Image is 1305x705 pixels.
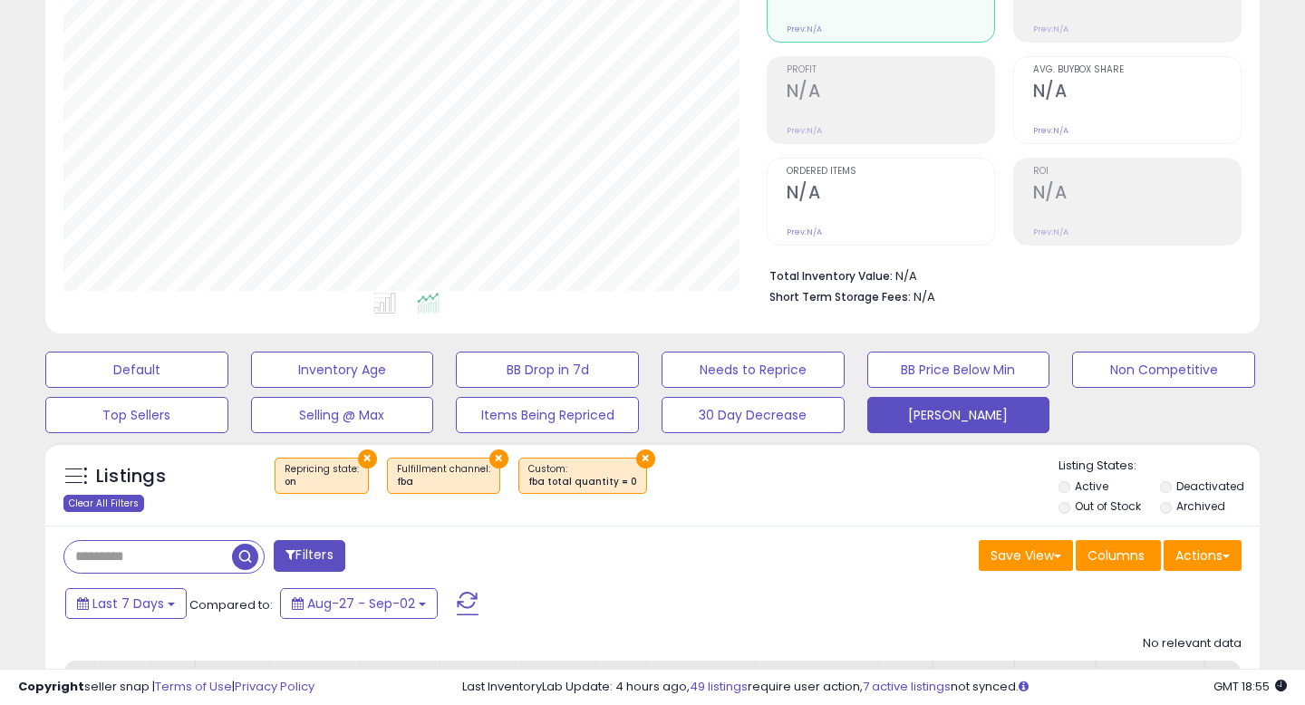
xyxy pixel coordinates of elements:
span: Profit [787,65,994,75]
label: Out of Stock [1075,498,1141,514]
span: 2025-09-10 18:55 GMT [1213,678,1287,695]
span: Repricing state : [285,462,359,489]
button: Needs to Reprice [662,352,845,388]
span: ROI [1033,167,1241,177]
div: [PERSON_NAME] [767,668,875,687]
div: Min Price [658,668,751,687]
button: Save View [979,540,1073,571]
div: Cost [607,668,643,687]
small: Prev: N/A [787,24,822,34]
div: Title [105,668,138,687]
div: seller snap | | [18,679,314,696]
a: 7 active listings [863,678,951,695]
a: Privacy Policy [235,678,314,695]
button: Default [45,352,228,388]
div: on [285,476,359,488]
button: Columns [1076,540,1161,571]
h2: N/A [787,81,994,105]
button: Top Sellers [45,397,228,433]
span: Columns [1087,546,1145,565]
b: Total Inventory Value: [769,268,893,284]
h5: Listings [96,464,166,489]
small: Prev: N/A [1033,227,1068,237]
span: N/A [913,288,935,305]
div: No relevant data [1143,635,1242,652]
button: Items Being Repriced [456,397,639,433]
button: × [636,449,655,468]
span: Avg. Buybox Share [1033,65,1241,75]
span: Last 7 Days [92,594,164,613]
div: fba [397,476,490,488]
div: Repricing [941,668,1007,687]
span: Aug-27 - Sep-02 [307,594,415,613]
span: Custom: [528,462,637,489]
h2: N/A [1033,81,1241,105]
a: Terms of Use [155,678,232,695]
div: fba total quantity = 0 [528,476,637,488]
button: × [358,449,377,468]
li: N/A [769,264,1228,285]
button: Inventory Age [251,352,434,388]
button: Selling @ Max [251,397,434,433]
h2: N/A [1033,182,1241,207]
div: Clear All Filters [63,495,144,512]
label: Deactivated [1176,478,1244,494]
button: × [489,449,508,468]
p: Listing States: [1058,458,1261,475]
button: Actions [1164,540,1242,571]
button: [PERSON_NAME] [867,397,1050,433]
span: Fulfillment channel : [397,462,490,489]
button: Aug-27 - Sep-02 [280,588,438,619]
button: BB Price Below Min [867,352,1050,388]
small: Prev: N/A [1033,125,1068,136]
button: Filters [274,540,344,572]
label: Active [1075,478,1108,494]
small: Prev: N/A [787,125,822,136]
label: Archived [1176,498,1225,514]
span: Compared to: [189,596,273,613]
div: Note [890,668,925,687]
button: 30 Day Decrease [662,397,845,433]
strong: Copyright [18,678,84,695]
h2: N/A [787,182,994,207]
button: Non Competitive [1072,352,1255,388]
b: Short Term Storage Fees: [769,289,911,304]
button: Last 7 Days [65,588,187,619]
button: BB Drop in 7d [456,352,639,388]
span: Ordered Items [787,167,994,177]
small: Prev: N/A [1033,24,1068,34]
a: 49 listings [690,678,748,695]
small: Prev: N/A [787,227,822,237]
div: Last InventoryLab Update: 4 hours ago, require user action, not synced. [462,679,1287,696]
